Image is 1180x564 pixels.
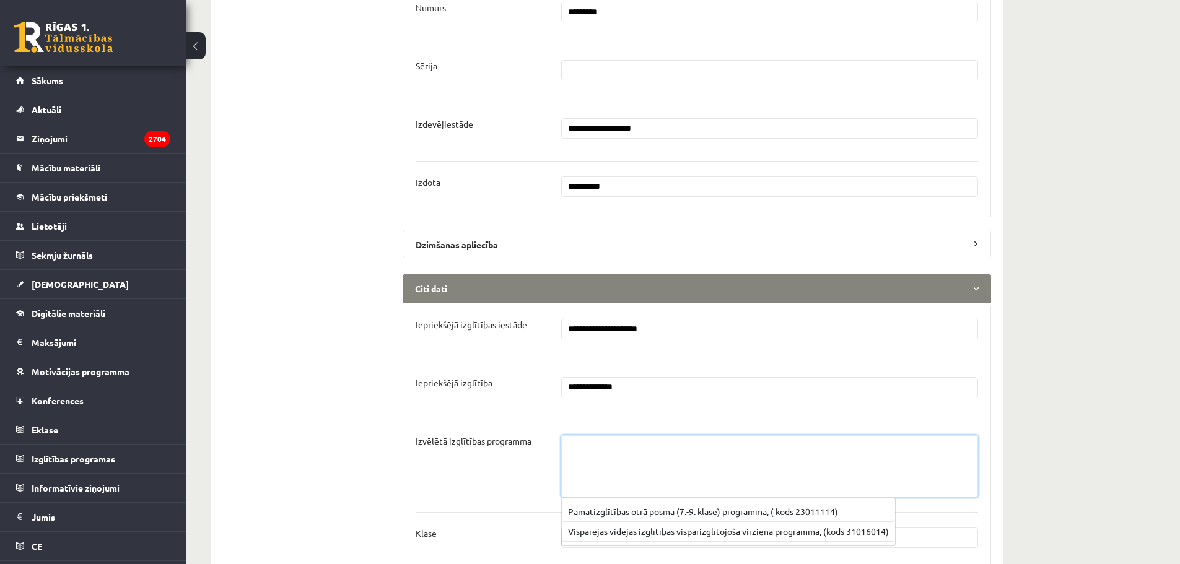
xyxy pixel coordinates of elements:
a: CE [16,532,170,560]
a: Lietotāji [16,212,170,240]
a: Informatīvie ziņojumi [16,474,170,502]
span: CE [32,540,42,552]
button: Vispārējās vidējās izglītības vispārizglītojošā virziena programma, (kods 31016014) [562,522,895,542]
span: Izglītības programas [32,453,115,464]
a: Eklase [16,415,170,444]
span: Informatīvie ziņojumi [32,482,120,493]
span: Sākums [32,75,63,86]
span: Motivācijas programma [32,366,129,377]
a: Aktuāli [16,95,170,124]
a: Mācību priekšmeti [16,183,170,211]
p: Izdevējiestāde [416,118,473,129]
a: Sekmju žurnāls [16,241,170,269]
button: Pamatizglītības otrā posma (7.-9. klase) programma, ( kods 23011114) [562,502,895,522]
a: Maksājumi [16,328,170,357]
span: Konferences [32,395,84,406]
span: Lietotāji [32,220,67,232]
span: Jumis [32,511,55,523]
a: Sākums [16,66,170,95]
a: Motivācijas programma [16,357,170,386]
span: [DEMOGRAPHIC_DATA] [32,279,129,290]
p: Klase [416,527,437,539]
span: Mācību materiāli [32,162,100,173]
span: Eklase [32,424,58,435]
a: [DEMOGRAPHIC_DATA] [16,270,170,298]
a: Digitālie materiāli [16,299,170,328]
legend: Dzimšanas apliecība [403,230,991,258]
p: Iepriekšējā izglītības iestāde [416,319,527,330]
a: Izglītības programas [16,445,170,473]
p: Numurs [416,2,446,13]
p: Izdota [416,176,440,188]
legend: Maksājumi [32,328,170,357]
a: Ziņojumi2704 [16,124,170,153]
a: Mācību materiāli [16,154,170,182]
a: Jumis [16,503,170,531]
p: Izvēlētā izglītības programma [416,435,531,446]
span: Sekmju žurnāls [32,249,93,261]
span: Mācību priekšmeti [32,191,107,202]
legend: Citi dati [403,274,991,303]
span: Aktuāli [32,104,61,115]
p: Iepriekšējā izglītība [416,377,492,388]
i: 2704 [144,131,170,147]
a: Rīgas 1. Tālmācības vidusskola [14,22,113,53]
a: Konferences [16,386,170,415]
legend: Ziņojumi [32,124,170,153]
p: Sērija [416,60,437,71]
span: Digitālie materiāli [32,308,105,319]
